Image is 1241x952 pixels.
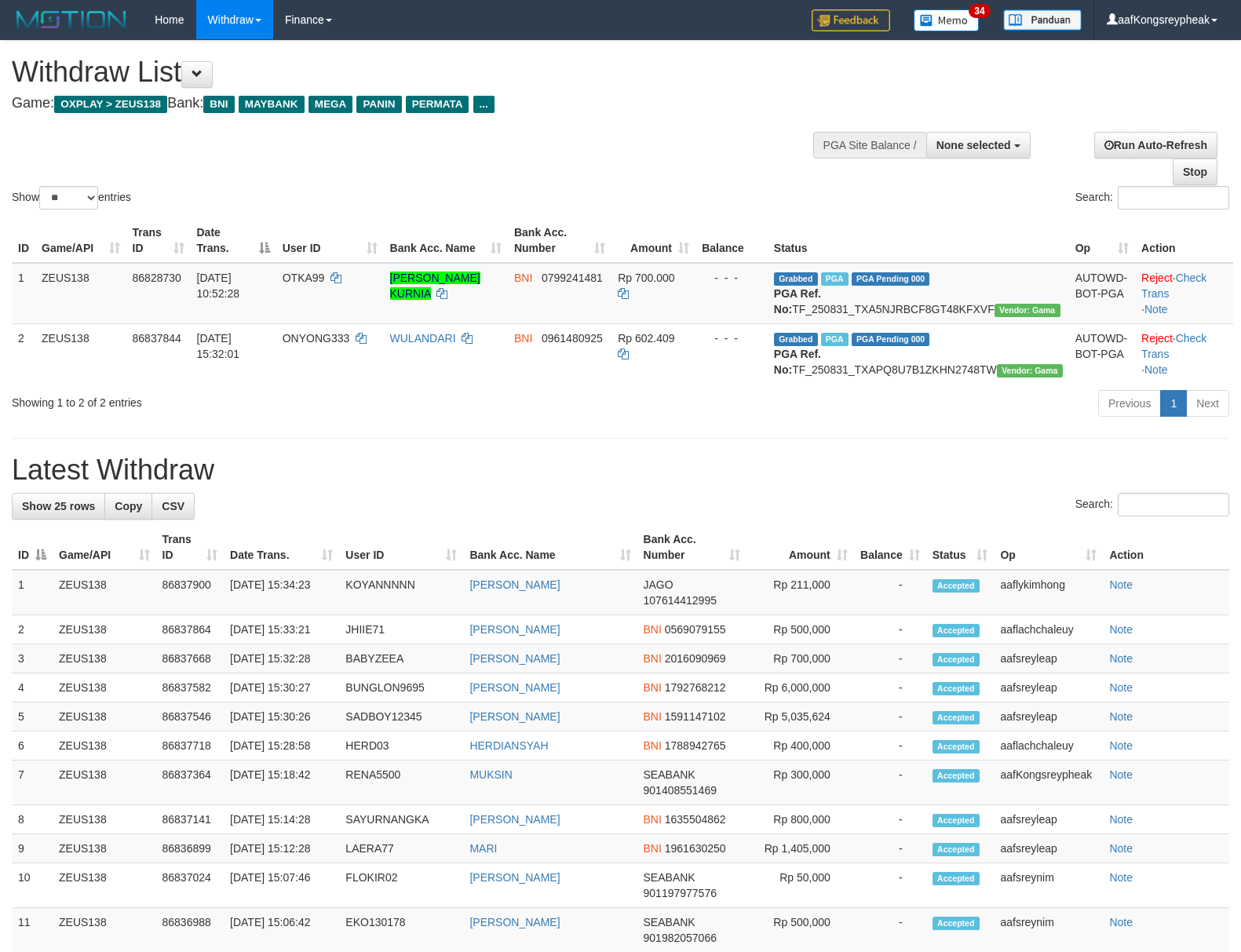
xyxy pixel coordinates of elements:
[156,615,224,644] td: 86837864
[283,332,350,345] span: ONYONG333
[1118,186,1229,210] input: Search:
[746,570,854,615] td: Rp 211,000
[994,731,1103,761] td: aaflachchaleuy
[406,96,469,113] span: PERMATA
[469,578,560,591] a: [PERSON_NAME]
[12,96,812,111] h4: Game: Bank:
[53,805,156,834] td: ZEUS138
[746,863,854,908] td: Rp 50,000
[774,272,818,286] span: Grabbed
[12,615,53,644] td: 2
[54,96,167,113] span: OXPLAY > ZEUS138
[933,814,980,827] span: Accepted
[1069,263,1135,324] td: AUTOWD-BOT-PGA
[104,493,152,520] a: Copy
[156,834,224,863] td: 86836899
[1098,390,1161,417] a: Previous
[12,263,35,324] td: 1
[644,739,662,752] span: BNI
[224,834,339,863] td: [DATE] 15:12:28
[1135,263,1233,324] td: · ·
[821,272,849,286] span: Marked by aafsreyleap
[933,917,980,930] span: Accepted
[1141,272,1206,300] a: Check Trans
[339,615,463,644] td: JHIIE71
[22,500,95,512] span: Show 25 rows
[854,673,926,702] td: -
[644,578,673,591] span: JAGO
[469,871,560,884] a: [PERSON_NAME]
[994,525,1103,570] th: Op: activate to sort column ascending
[339,834,463,863] td: LAERA77
[156,525,224,570] th: Trans ID: activate to sort column ascending
[356,96,401,113] span: PANIN
[644,784,717,797] span: Copy 901408551469 to clipboard
[644,681,662,694] span: BNI
[644,842,662,855] span: BNI
[469,623,560,636] a: [PERSON_NAME]
[53,525,156,570] th: Game/API: activate to sort column ascending
[1109,842,1133,855] a: Note
[702,330,761,346] div: - - -
[53,615,156,644] td: ZEUS138
[203,96,234,113] span: BNI
[156,805,224,834] td: 86837141
[644,932,717,944] span: Copy 901982057066 to clipboard
[1075,493,1229,516] label: Search:
[12,493,105,520] a: Show 25 rows
[1135,323,1233,384] td: · ·
[12,863,53,908] td: 10
[746,702,854,731] td: Rp 5,035,624
[469,739,548,752] a: HERDIANSYAH
[746,834,854,863] td: Rp 1,405,000
[665,681,726,694] span: Copy 1792768212 to clipboard
[854,761,926,805] td: -
[469,842,497,855] a: MARI
[224,702,339,731] td: [DATE] 15:30:26
[914,9,980,31] img: Button%20Memo.svg
[746,731,854,761] td: Rp 400,000
[384,218,508,263] th: Bank Acc. Name: activate to sort column ascending
[854,615,926,644] td: -
[774,348,821,376] b: PGA Ref. No:
[12,186,131,210] label: Show entries
[133,332,181,345] span: 86837844
[1109,652,1133,665] a: Note
[1109,578,1133,591] a: Note
[126,218,191,263] th: Trans ID: activate to sort column ascending
[665,813,726,826] span: Copy 1635504862 to clipboard
[746,644,854,673] td: Rp 700,000
[53,644,156,673] td: ZEUS138
[926,132,1031,159] button: None selected
[35,323,126,384] td: ZEUS138
[1003,9,1082,31] img: panduan.png
[611,218,695,263] th: Amount: activate to sort column ascending
[1109,871,1133,884] a: Note
[1069,218,1135,263] th: Op: activate to sort column ascending
[852,333,930,346] span: PGA Pending
[12,834,53,863] td: 9
[933,624,980,637] span: Accepted
[1109,813,1133,826] a: Note
[339,731,463,761] td: HERD03
[746,525,854,570] th: Amount: activate to sort column ascending
[994,570,1103,615] td: aaflykimhong
[12,644,53,673] td: 3
[339,644,463,673] td: BABYZEEA
[933,653,980,666] span: Accepted
[1109,739,1133,752] a: Note
[854,570,926,615] td: -
[1109,681,1133,694] a: Note
[994,761,1103,805] td: aafKongsreypheak
[339,702,463,731] td: SADBOY12345
[339,761,463,805] td: RENA5500
[702,270,761,286] div: - - -
[644,813,662,826] span: BNI
[156,731,224,761] td: 86837718
[35,218,126,263] th: Game/API: activate to sort column ascending
[933,843,980,856] span: Accepted
[746,673,854,702] td: Rp 6,000,000
[12,805,53,834] td: 8
[933,872,980,885] span: Accepted
[665,739,726,752] span: Copy 1788942765 to clipboard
